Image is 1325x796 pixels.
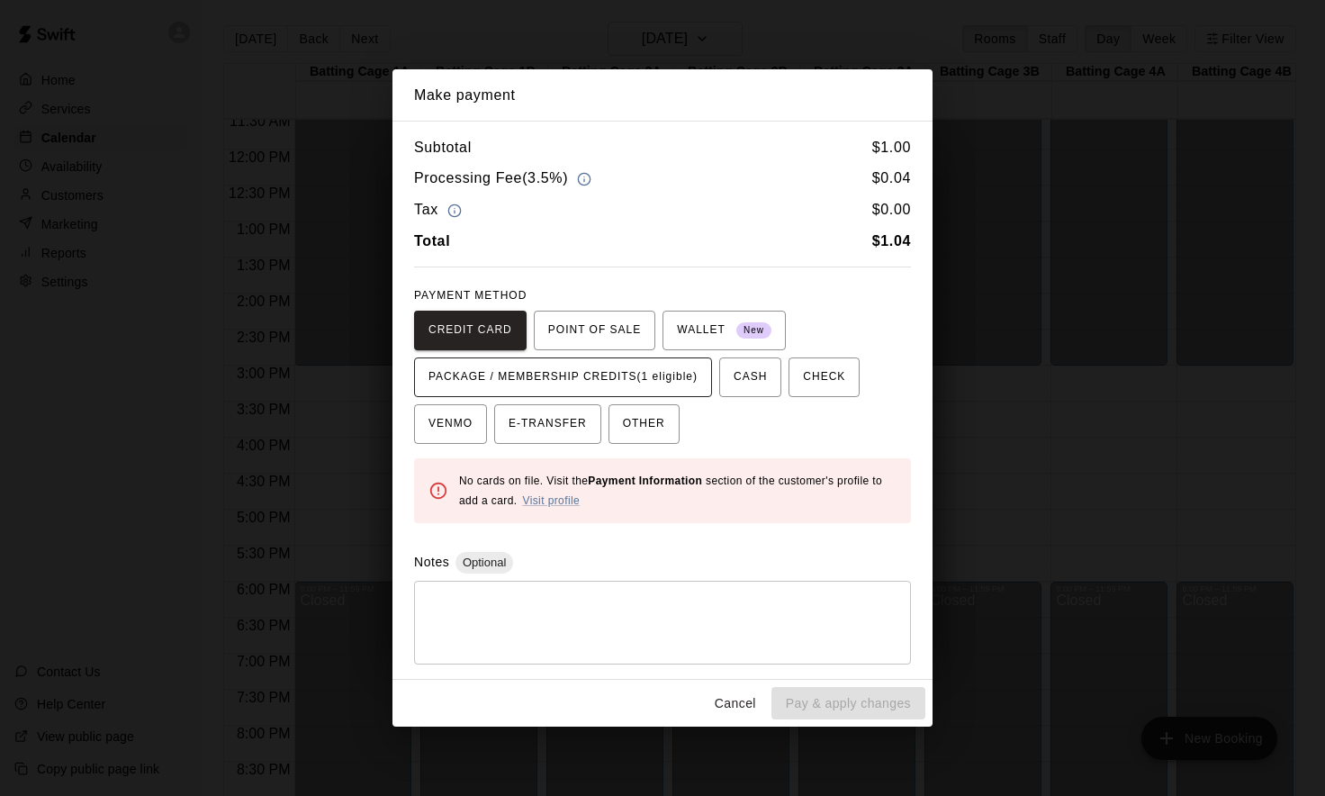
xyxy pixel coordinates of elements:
[428,363,698,392] span: PACKAGE / MEMBERSHIP CREDITS (1 eligible)
[459,475,882,507] span: No cards on file. Visit the section of the customer's profile to add a card.
[414,233,450,249] b: Total
[662,311,786,350] button: WALLET New
[872,136,911,159] h6: $ 1.00
[736,319,771,343] span: New
[414,404,487,444] button: VENMO
[414,198,466,222] h6: Tax
[872,233,911,249] b: $ 1.04
[428,410,473,439] span: VENMO
[719,357,781,397] button: CASH
[623,410,665,439] span: OTHER
[414,167,596,191] h6: Processing Fee ( 3.5% )
[455,556,513,569] span: Optional
[534,311,655,350] button: POINT OF SALE
[414,357,712,397] button: PACKAGE / MEMBERSHIP CREDITS(1 eligible)
[494,404,601,444] button: E-TRANSFER
[803,363,845,392] span: CHECK
[872,167,911,191] h6: $ 0.04
[392,69,933,122] h2: Make payment
[588,475,702,487] b: Payment Information
[734,363,767,392] span: CASH
[428,316,512,345] span: CREDIT CARD
[548,316,641,345] span: POINT OF SALE
[414,136,472,159] h6: Subtotal
[789,357,860,397] button: CHECK
[707,687,764,720] button: Cancel
[872,198,911,222] h6: $ 0.00
[414,289,527,302] span: PAYMENT METHOD
[608,404,680,444] button: OTHER
[522,494,580,507] a: Visit profile
[509,410,587,439] span: E-TRANSFER
[414,555,449,569] label: Notes
[414,311,527,350] button: CREDIT CARD
[677,316,771,345] span: WALLET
